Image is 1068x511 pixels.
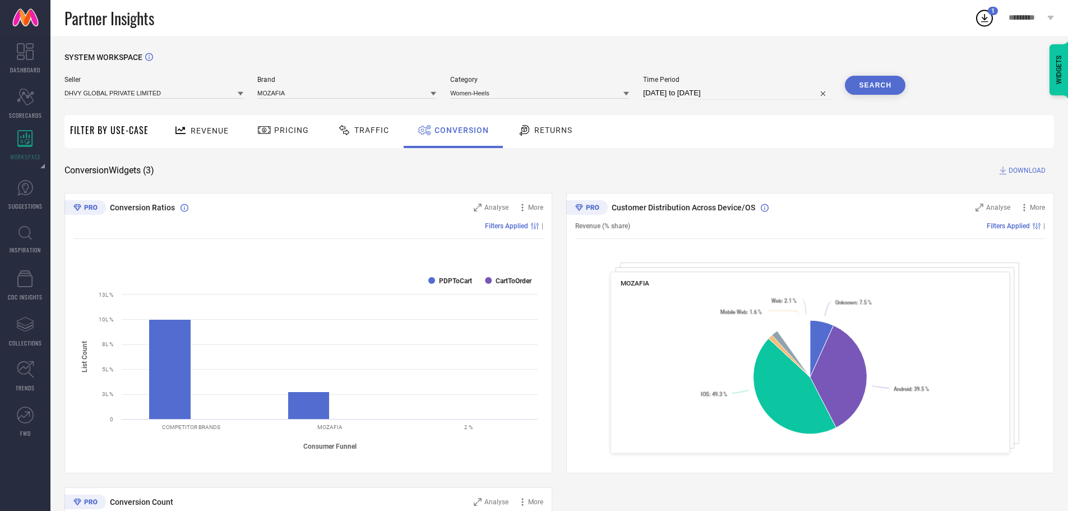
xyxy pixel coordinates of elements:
span: Pricing [274,126,309,135]
text: : 1.6 % [720,309,761,315]
span: SYSTEM WORKSPACE [64,53,142,62]
span: Seller [64,76,243,84]
span: More [1030,204,1045,211]
span: Revenue (% share) [575,222,630,230]
span: FWD [20,429,31,438]
text: : 39.5 % [894,386,929,392]
span: INSPIRATION [10,246,41,254]
span: Analyse [986,204,1010,211]
tspan: List Count [81,341,89,372]
text: 5L % [102,366,113,372]
span: WORKSPACE [10,153,41,161]
svg: Zoom [975,204,983,211]
span: Conversion Ratios [110,203,175,212]
div: Premium [64,200,106,217]
text: 8L % [102,341,113,347]
text: 2 % [464,424,473,430]
tspan: Unknown [835,300,857,306]
text: : 49.3 % [701,391,727,397]
tspan: Mobile Web [720,309,746,315]
text: 10L % [99,316,113,323]
text: COMPETITOR BRANDS [162,424,220,430]
text: 0 [110,416,113,422]
span: Time Period [643,76,831,84]
text: : 2.1 % [771,298,797,304]
span: Returns [534,126,572,135]
span: Conversion Count [110,498,173,507]
span: Category [450,76,629,84]
span: TRENDS [16,384,35,392]
span: Filters Applied [485,222,528,230]
span: Analyse [484,498,508,506]
span: Conversion Widgets ( 3 ) [64,165,154,176]
tspan: Android [894,386,911,392]
tspan: Consumer Funnel [303,443,357,450]
text: CartToOrder [496,277,532,285]
span: Conversion [434,126,489,135]
span: More [528,204,543,211]
span: Filter By Use-Case [70,123,149,137]
button: Search [845,76,905,95]
span: SCORECARDS [9,111,42,119]
span: Customer Distribution Across Device/OS [612,203,755,212]
svg: Zoom [474,498,482,506]
text: MOZAFIA [317,424,343,430]
span: Traffic [354,126,389,135]
tspan: IOS [701,391,709,397]
span: More [528,498,543,506]
text: 13L % [99,292,113,298]
div: Premium [566,200,608,217]
span: Brand [257,76,436,84]
span: COLLECTIONS [9,339,42,347]
span: MOZAFIA [621,279,649,287]
span: Partner Insights [64,7,154,30]
span: Filters Applied [987,222,1030,230]
span: | [542,222,543,230]
text: 3L % [102,391,113,397]
div: Open download list [974,8,995,28]
span: Revenue [191,126,229,135]
tspan: Web [771,298,782,304]
span: | [1043,222,1045,230]
span: DASHBOARD [10,66,40,74]
span: SUGGESTIONS [8,202,43,210]
span: 1 [991,7,995,15]
span: DOWNLOAD [1009,165,1046,176]
input: Select time period [643,86,831,100]
span: Analyse [484,204,508,211]
span: CDC INSIGHTS [8,293,43,301]
svg: Zoom [474,204,482,211]
text: : 7.5 % [835,300,872,306]
text: PDPToCart [439,277,472,285]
